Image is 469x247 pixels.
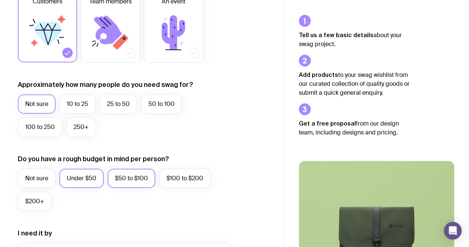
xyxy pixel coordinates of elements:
label: Not sure [18,169,56,188]
label: $50 to $100 [108,169,155,188]
label: $100 to $200 [159,169,211,188]
label: 50 to 100 [141,94,182,114]
label: 100 to 250 [18,117,62,137]
label: Do you have a rough budget in mind per person? [18,155,169,163]
label: 10 to 25 [59,94,96,114]
div: Open Intercom Messenger [444,222,462,240]
strong: Add products [299,71,338,78]
p: to your swag wishlist from our curated collection of quality goods or submit a quick general enqu... [299,70,410,97]
label: Under $50 [59,169,104,188]
strong: Get a free proposal [299,120,356,127]
label: $200+ [18,192,52,211]
label: Not sure [18,94,56,114]
strong: Tell us a few basic details [299,32,373,38]
label: I need it by [18,229,52,238]
p: about your swag project. [299,30,410,49]
p: from our design team, including designs and pricing. [299,119,410,137]
label: 25 to 50 [99,94,137,114]
label: 250+ [66,117,96,137]
label: Approximately how many people do you need swag for? [18,80,193,89]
